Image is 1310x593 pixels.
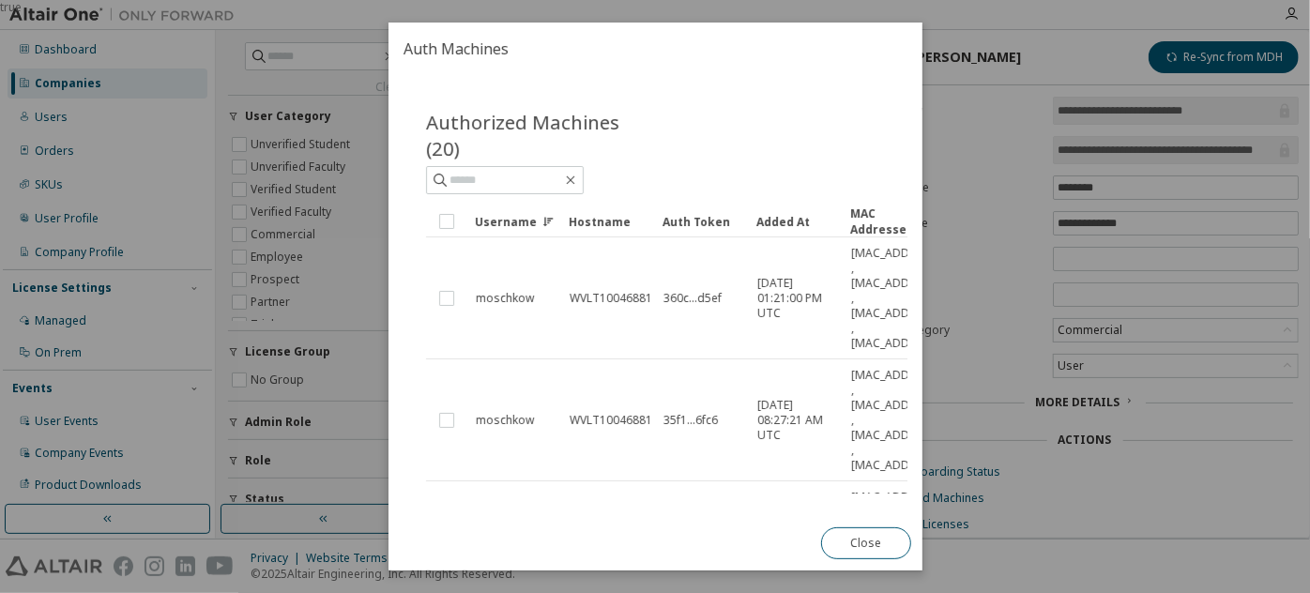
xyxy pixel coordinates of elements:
[476,413,534,428] span: moschkow
[475,206,554,236] div: Username
[426,109,657,161] span: Authorized Machines (20)
[851,246,938,351] span: [MAC_ADDRESS] , [MAC_ADDRESS] , [MAC_ADDRESS] , [MAC_ADDRESS]
[570,291,652,306] span: WVLT10046881
[756,206,835,236] div: Added At
[820,527,910,559] button: Close
[388,23,922,75] h2: Auth Machines
[570,413,652,428] span: WVLT10046881
[757,276,834,321] span: [DATE] 01:21:00 PM UTC
[476,291,534,306] span: moschkow
[663,291,722,306] span: 360c...d5ef
[569,206,647,236] div: Hostname
[663,206,741,236] div: Auth Token
[757,398,834,443] span: [DATE] 08:27:21 AM UTC
[851,368,938,473] span: [MAC_ADDRESS] , [MAC_ADDRESS] , [MAC_ADDRESS] , [MAC_ADDRESS]
[850,205,929,237] div: MAC Addresses
[663,413,718,428] span: 35f1...6fc6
